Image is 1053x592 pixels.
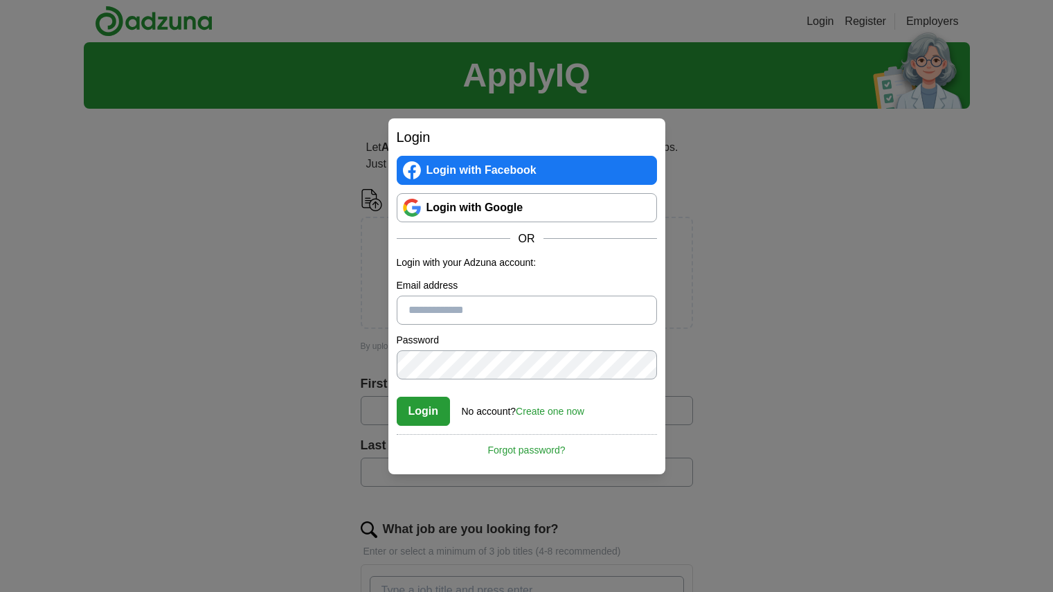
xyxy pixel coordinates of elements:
button: Login [397,397,451,426]
div: No account? [462,396,584,419]
span: OR [510,231,543,247]
a: Create one now [516,406,584,417]
a: Login with Facebook [397,156,657,185]
a: Forgot password? [397,434,657,458]
p: Login with your Adzuna account: [397,255,657,270]
label: Password [397,333,657,348]
h2: Login [397,127,657,147]
a: Login with Google [397,193,657,222]
label: Email address [397,278,657,293]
